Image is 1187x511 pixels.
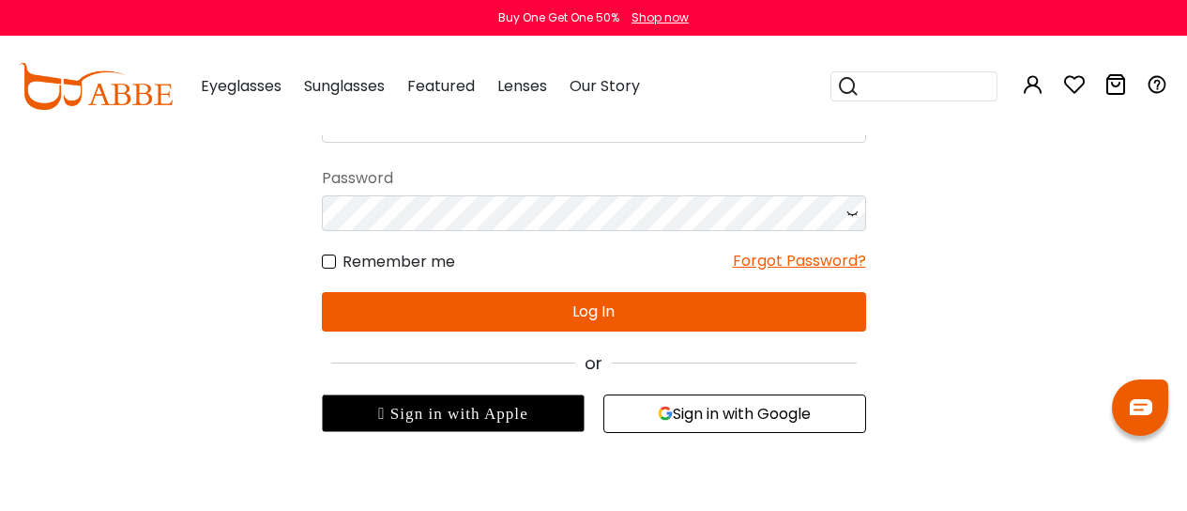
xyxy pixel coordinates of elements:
[322,395,585,432] div: Sign in with Apple
[570,75,640,97] span: Our Story
[19,63,173,110] img: abbeglasses.com
[733,250,866,273] div: Forgot Password?
[304,75,385,97] span: Sunglasses
[498,9,619,26] div: Buy One Get One 50%
[1130,399,1152,415] img: chat
[622,9,689,25] a: Shop now
[201,75,282,97] span: Eyeglasses
[497,75,547,97] span: Lenses
[322,250,455,273] label: Remember me
[603,395,866,433] button: Sign in with Google
[632,9,689,26] div: Shop now
[322,162,866,195] div: Password
[322,292,866,332] button: Log In
[407,75,475,97] span: Featured
[322,350,866,376] div: or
